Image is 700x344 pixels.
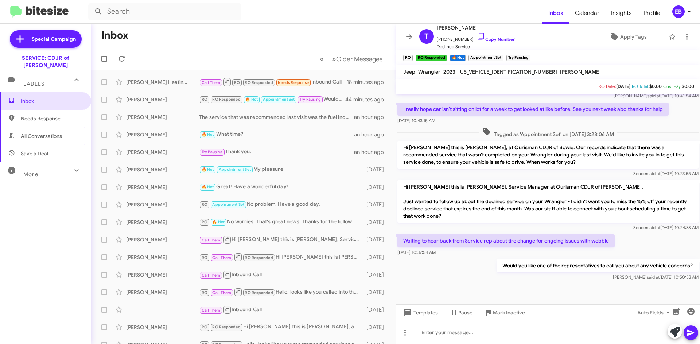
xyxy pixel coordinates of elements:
[613,274,699,280] span: [PERSON_NAME] [DATE] 10:50:53 AM
[666,5,692,18] button: EB
[23,81,44,87] span: Labels
[278,80,309,85] span: Needs Response
[126,78,199,86] div: [PERSON_NAME] Heating And Air
[363,183,390,191] div: [DATE]
[396,306,444,319] button: Templates
[126,131,199,138] div: [PERSON_NAME]
[397,118,435,123] span: [DATE] 10:43:15 AM
[199,113,354,121] div: The service that was recommended last visit was the fuel induction service, brake fluid service, ...
[506,55,530,61] small: Try Pausing
[126,254,199,261] div: [PERSON_NAME]
[437,23,515,32] span: [PERSON_NAME]
[202,220,207,224] span: RO
[614,93,699,98] span: [PERSON_NAME] [DATE] 10:41:54 AM
[416,55,447,61] small: RO Responded
[363,306,390,313] div: [DATE]
[126,166,199,173] div: [PERSON_NAME]
[402,306,438,319] span: Templates
[202,290,207,295] span: RO
[21,132,62,140] span: All Conversations
[126,148,199,156] div: [PERSON_NAME]
[418,69,440,75] span: Wrangler
[458,69,557,75] span: [US_VEHICLE_IDENTIFICATION_NUMBER]
[599,84,616,89] span: RO Date:
[590,30,665,43] button: Apply Tags
[397,141,699,169] p: Hi [PERSON_NAME] this is [PERSON_NAME], at Ourisman CDJR of Bowie. Our records indicate that ther...
[363,236,390,243] div: [DATE]
[202,185,214,189] span: 🔥 Hot
[663,84,682,89] span: Cust Pay:
[542,3,569,24] a: Inbox
[10,30,82,48] a: Special Campaign
[605,3,638,24] a: Insights
[202,167,214,172] span: 🔥 Hot
[397,180,699,223] p: Hi [PERSON_NAME] this is [PERSON_NAME], Service Manager at Ourisman CDJR of [PERSON_NAME]. Just w...
[354,148,390,156] div: an hour ago
[126,289,199,296] div: [PERSON_NAME]
[219,167,251,172] span: Appointment Set
[397,103,669,116] p: I really hope car isn't sitting on lot for a week to get looked at like before. See you next week...
[202,255,207,260] span: RO
[202,308,221,313] span: Call Them
[199,183,363,191] div: Great! Have a wonderful day!
[638,3,666,24] span: Profile
[202,202,207,207] span: RO
[199,130,354,139] div: What time?
[354,131,390,138] div: an hour ago
[199,200,363,209] div: No problem. Have a good day.
[468,55,503,61] small: Appointment Set
[126,201,199,208] div: [PERSON_NAME]
[212,97,240,102] span: RO Responded
[336,55,382,63] span: Older Messages
[245,255,273,260] span: RO Responded
[397,234,615,247] p: Waiting to hear back from Service rep about tire change for ongoing issues with wobble
[126,183,199,191] div: [PERSON_NAME]
[126,219,199,226] div: [PERSON_NAME]
[21,115,83,122] span: Needs Response
[212,290,231,295] span: Call Them
[199,252,363,262] div: Hi [PERSON_NAME] this is [PERSON_NAME], Service Manager at Ourisman CDJR of [PERSON_NAME]. Just w...
[88,3,241,20] input: Search
[363,201,390,208] div: [DATE]
[245,80,273,85] span: RO Responded
[403,69,415,75] span: Jeep
[560,69,601,75] span: [PERSON_NAME]
[23,171,38,178] span: More
[647,171,660,176] span: said at
[497,259,699,272] p: Would you like one of the representatives to call you about any vehicle concerns?
[682,84,694,89] span: $0.00
[126,96,199,103] div: [PERSON_NAME]
[363,219,390,226] div: [DATE]
[202,132,214,137] span: 🔥 Hot
[328,51,387,66] button: Next
[493,306,525,319] span: Mark Inactive
[199,165,363,174] div: My pleasure
[199,235,363,244] div: Hi [PERSON_NAME] this is [PERSON_NAME], Service Manager at Ourisman CDJR of Bowie. Just wanted to...
[101,30,128,41] h1: Inbox
[620,30,647,43] span: Apply Tags
[633,171,699,176] span: Sender [DATE] 10:23:55 AM
[443,69,455,75] span: 2023
[346,96,390,103] div: 44 minutes ago
[202,80,221,85] span: Call Them
[202,150,223,154] span: Try Pausing
[126,324,199,331] div: [PERSON_NAME]
[450,55,466,61] small: 🔥 Hot
[126,271,199,278] div: [PERSON_NAME]
[363,254,390,261] div: [DATE]
[332,54,336,63] span: »
[263,97,295,102] span: Appointment Set
[316,51,387,66] nav: Page navigation example
[199,95,346,104] div: Would you like one of the representatives to call you about any vehicle concerns?
[569,3,605,24] a: Calendar
[403,55,413,61] small: RO
[21,97,83,105] span: Inbox
[363,271,390,278] div: [DATE]
[672,5,685,18] div: EB
[234,80,240,85] span: RO
[202,238,221,243] span: Call Them
[126,113,199,121] div: [PERSON_NAME]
